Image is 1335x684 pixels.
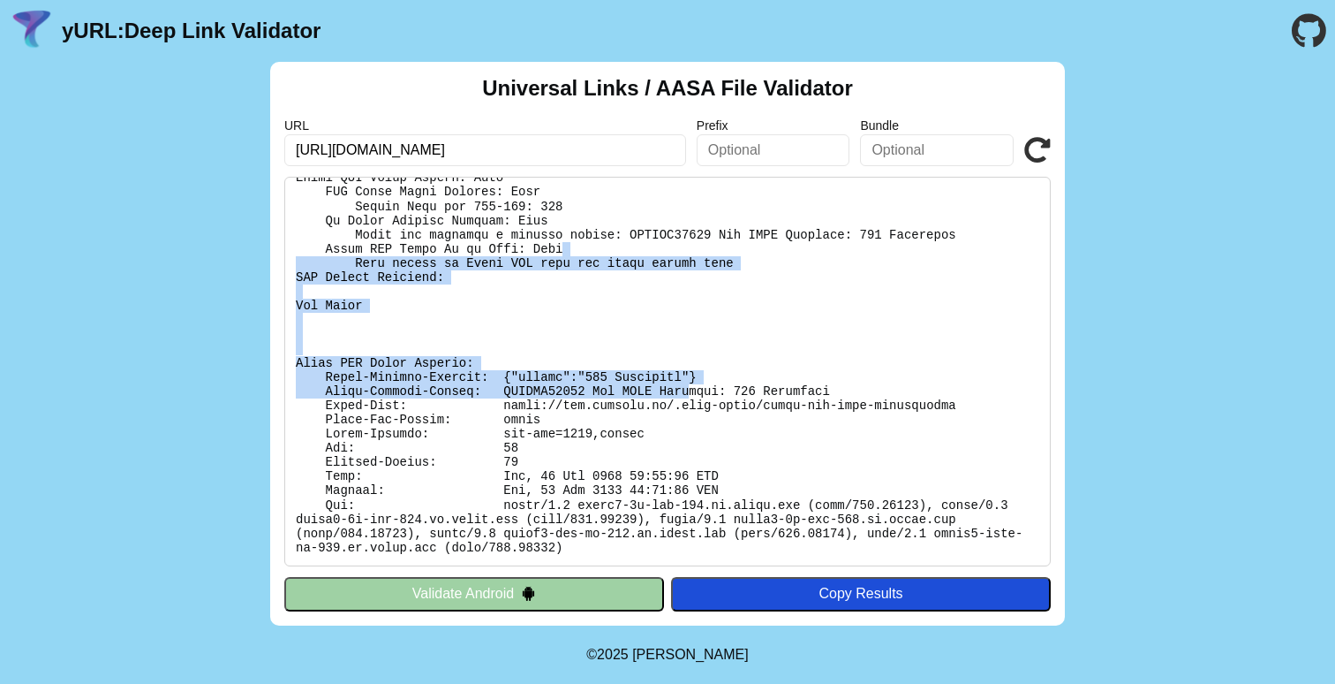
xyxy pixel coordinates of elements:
a: yURL:Deep Link Validator [62,19,321,43]
input: Required [284,134,686,166]
pre: Lorem ipsu do: sitam://con.adipisc.el/.sedd-eiusm/tempo-inc-utla-etdoloremag Al Enimadmi: Veni Qu... [284,177,1051,566]
button: Copy Results [671,577,1051,611]
footer: © [586,626,748,684]
span: 2025 [597,647,629,662]
h2: Universal Links / AASA File Validator [482,76,853,101]
div: Copy Results [680,586,1042,602]
label: Prefix [697,118,850,133]
label: URL [284,118,686,133]
input: Optional [860,134,1014,166]
a: Michael Ibragimchayev's Personal Site [632,647,749,662]
img: yURL Logo [9,8,55,54]
label: Bundle [860,118,1014,133]
input: Optional [697,134,850,166]
button: Validate Android [284,577,664,611]
img: droidIcon.svg [521,586,536,601]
